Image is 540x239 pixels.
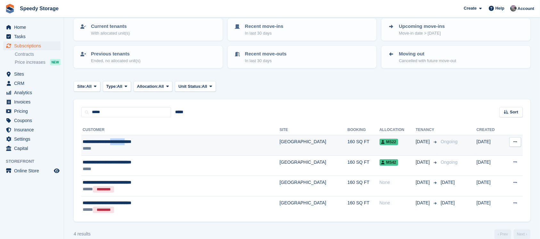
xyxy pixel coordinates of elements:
p: Recent move-outs [245,50,287,58]
span: [DATE] [441,180,455,185]
a: Contracts [15,51,61,57]
a: menu [3,166,61,175]
span: [DATE] [441,200,455,205]
div: None [380,200,416,206]
p: Previous tenants [91,50,141,58]
span: Capital [14,144,53,153]
span: Sites [14,70,53,78]
span: Subscriptions [14,41,53,50]
a: Recent move-ins In last 30 days [228,19,376,40]
span: CRM [14,79,53,88]
span: All [117,83,122,90]
a: Previous tenants Ended, no allocated unit(s) [74,46,222,68]
a: Speedy Storage [17,3,61,14]
span: Tasks [14,32,53,41]
td: 160 SQ FT [348,155,380,176]
span: Sort [510,109,518,115]
a: menu [3,116,61,125]
span: Online Store [14,166,53,175]
th: Site [280,125,348,135]
div: None [380,179,416,186]
span: Pricing [14,107,53,116]
button: Type: All [103,81,131,92]
td: 160 SQ FT [348,176,380,196]
a: menu [3,135,61,144]
a: Next [514,229,530,239]
span: [DATE] [416,159,431,166]
span: Settings [14,135,53,144]
span: All [86,83,92,90]
span: [DATE] [416,179,431,186]
span: Ongoing [441,139,458,144]
a: Price increases NEW [15,59,61,66]
a: Current tenants With allocated unit(s) [74,19,222,40]
a: menu [3,125,61,134]
a: Recent move-outs In last 30 days [228,46,376,68]
div: 4 results [74,231,91,237]
p: Move-in date > [DATE] [399,30,445,37]
td: [GEOGRAPHIC_DATA] [280,196,348,216]
a: menu [3,23,61,32]
span: Invoices [14,97,53,106]
img: stora-icon-8386f47178a22dfd0bd8f6a31ec36ba5ce8667c1dd55bd0f319d3a0aa187defe.svg [5,4,15,13]
p: Cancelled with future move-out [399,58,456,64]
span: Account [518,5,534,12]
p: Current tenants [91,23,130,30]
span: All [202,83,207,90]
td: [DATE] [477,135,503,156]
td: [GEOGRAPHIC_DATA] [280,176,348,196]
img: Dan Jackson [510,5,517,12]
a: menu [3,107,61,116]
a: menu [3,32,61,41]
a: menu [3,79,61,88]
span: Help [495,5,504,12]
button: Site: All [74,81,100,92]
p: In last 30 days [245,58,287,64]
p: Upcoming move-ins [399,23,445,30]
td: [DATE] [477,155,503,176]
p: Recent move-ins [245,23,283,30]
td: [DATE] [477,176,503,196]
a: menu [3,41,61,50]
span: Type: [106,83,117,90]
span: Insurance [14,125,53,134]
span: Allocation: [137,83,159,90]
span: Coupons [14,116,53,125]
nav: Page [493,229,532,239]
th: Tenancy [416,125,438,135]
p: With allocated unit(s) [91,30,130,37]
th: Booking [348,125,380,135]
td: [GEOGRAPHIC_DATA] [280,135,348,156]
span: Create [464,5,477,12]
a: menu [3,70,61,78]
th: Created [477,125,503,135]
th: Customer [81,125,280,135]
span: Price increases [15,59,45,65]
span: Ongoing [441,160,458,165]
span: Unit Status: [178,83,202,90]
a: Preview store [53,167,61,175]
button: Unit Status: All [175,81,216,92]
th: Allocation [380,125,416,135]
span: All [159,83,164,90]
a: menu [3,97,61,106]
span: Home [14,23,53,32]
span: [DATE] [416,200,431,206]
button: Allocation: All [134,81,173,92]
p: In last 30 days [245,30,283,37]
td: [DATE] [477,196,503,216]
a: Previous [495,229,511,239]
a: Moving out Cancelled with future move-out [382,46,530,68]
span: Storefront [6,158,64,165]
p: Ended, no allocated unit(s) [91,58,141,64]
span: Site: [77,83,86,90]
td: [GEOGRAPHIC_DATA] [280,155,348,176]
a: Upcoming move-ins Move-in date > [DATE] [382,19,530,40]
td: 160 SQ FT [348,135,380,156]
span: MS42 [380,159,398,166]
a: menu [3,144,61,153]
span: MS22 [380,139,398,145]
td: 160 SQ FT [348,196,380,216]
p: Moving out [399,50,456,58]
a: menu [3,88,61,97]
